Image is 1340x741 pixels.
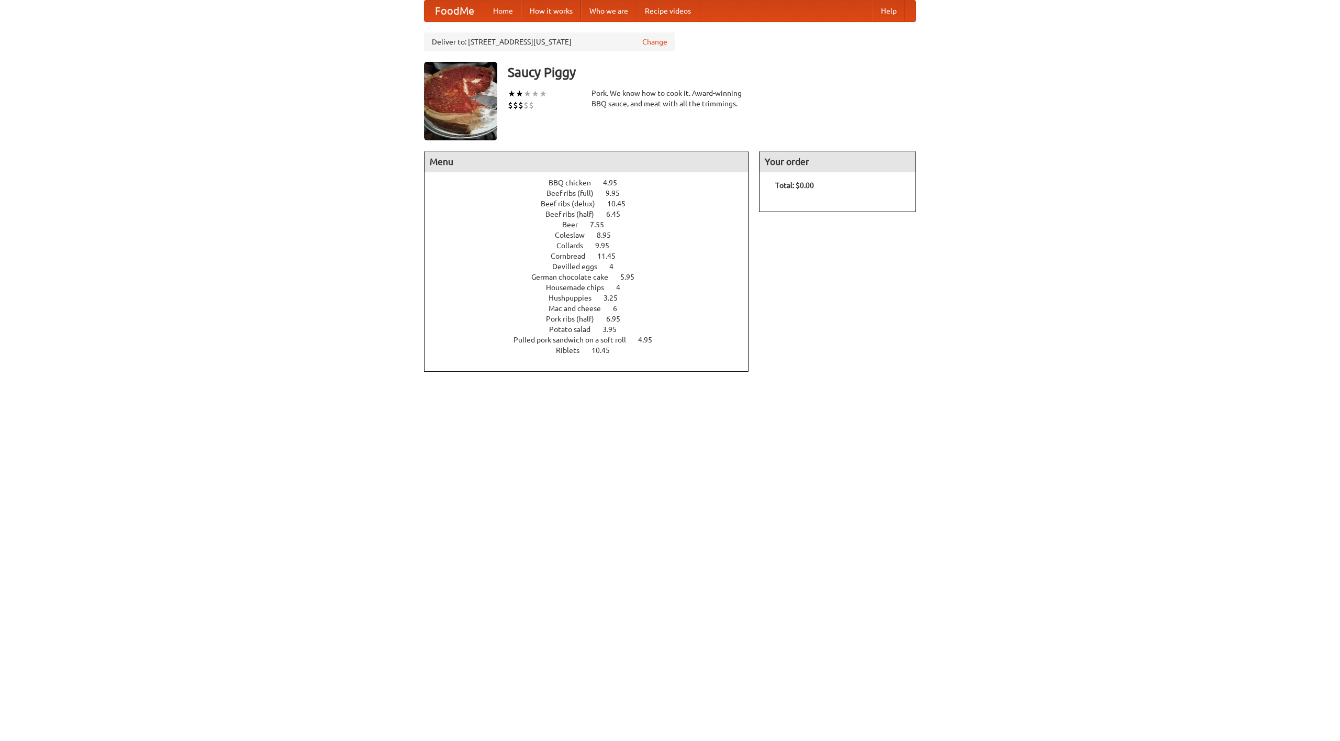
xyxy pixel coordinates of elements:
span: 9.95 [595,241,620,250]
span: 6 [613,304,628,313]
span: 11.45 [597,252,626,260]
div: Deliver to: [STREET_ADDRESS][US_STATE] [424,32,675,51]
li: $ [529,99,534,111]
a: Beef ribs (full) 9.95 [546,189,639,197]
a: Beef ribs (half) 6.45 [545,210,640,218]
span: 5.95 [620,273,645,281]
a: Pulled pork sandwich on a soft roll 4.95 [513,336,672,344]
li: ★ [516,88,523,99]
span: 9.95 [606,189,630,197]
span: 8.95 [597,231,621,239]
span: German chocolate cake [531,273,619,281]
span: Potato salad [549,325,601,334]
li: ★ [523,88,531,99]
h3: Saucy Piggy [508,62,916,83]
span: 10.45 [607,200,636,208]
a: Devilled eggs 4 [552,262,633,271]
span: Riblets [556,346,590,355]
h4: Menu [425,151,748,172]
span: 4 [609,262,624,271]
span: Pulled pork sandwich on a soft roll [513,336,636,344]
li: $ [523,99,529,111]
span: 3.25 [604,294,628,302]
a: Recipe videos [636,1,699,21]
a: Change [642,37,667,47]
li: $ [508,99,513,111]
span: Coleslaw [555,231,595,239]
span: 7.55 [590,220,615,229]
li: ★ [539,88,547,99]
h4: Your order [760,151,915,172]
span: Beer [562,220,588,229]
a: FoodMe [425,1,485,21]
span: Beef ribs (half) [545,210,605,218]
span: 6.95 [606,315,631,323]
span: 6.45 [606,210,631,218]
li: ★ [531,88,539,99]
span: 10.45 [591,346,620,355]
span: 4 [616,283,631,292]
span: Beef ribs (delux) [541,200,606,208]
span: Pork ribs (half) [546,315,605,323]
a: Mac and cheese 6 [549,304,636,313]
span: Hushpuppies [549,294,602,302]
span: 3.95 [602,325,627,334]
span: Cornbread [551,252,596,260]
span: Housemade chips [546,283,615,292]
b: Total: $0.00 [775,181,814,190]
a: Potato salad 3.95 [549,325,636,334]
li: ★ [508,88,516,99]
a: Cornbread 11.45 [551,252,635,260]
span: Devilled eggs [552,262,608,271]
span: Collards [556,241,594,250]
img: angular.jpg [424,62,497,140]
li: $ [518,99,523,111]
span: 4.95 [638,336,663,344]
div: Pork. We know how to cook it. Award-winning BBQ sauce, and meat with all the trimmings. [591,88,749,109]
li: $ [513,99,518,111]
span: Beef ribs (full) [546,189,604,197]
a: Coleslaw 8.95 [555,231,630,239]
a: German chocolate cake 5.95 [531,273,654,281]
span: Mac and cheese [549,304,611,313]
a: BBQ chicken 4.95 [549,179,636,187]
a: Housemade chips 4 [546,283,640,292]
a: Collards 9.95 [556,241,629,250]
a: Who we are [581,1,636,21]
a: Hushpuppies 3.25 [549,294,637,302]
a: Beer 7.55 [562,220,623,229]
a: Help [873,1,905,21]
a: Beef ribs (delux) 10.45 [541,200,645,208]
a: Home [485,1,521,21]
span: 4.95 [603,179,628,187]
a: Pork ribs (half) 6.95 [546,315,640,323]
a: How it works [521,1,581,21]
span: BBQ chicken [549,179,601,187]
a: Riblets 10.45 [556,346,629,355]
